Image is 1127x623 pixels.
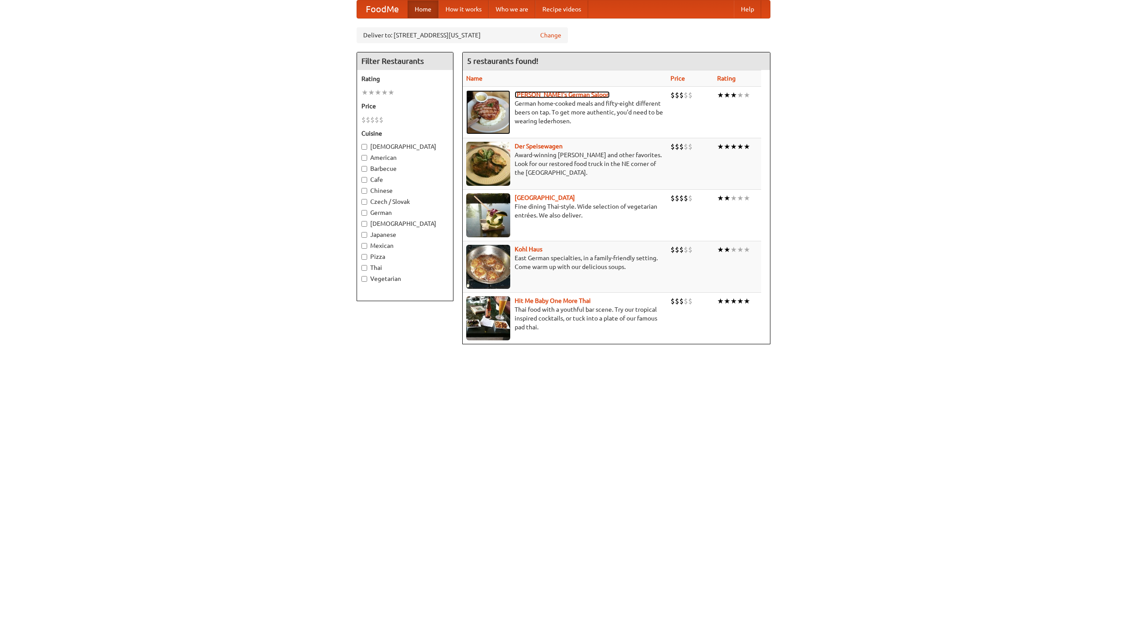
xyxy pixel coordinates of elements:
img: kohlhaus.jpg [466,245,510,289]
li: $ [675,90,679,100]
label: Barbecue [361,164,449,173]
label: Chinese [361,186,449,195]
p: German home-cooked meals and fifty-eight different beers on tap. To get more authentic, you'd nee... [466,99,663,125]
a: Der Speisewagen [515,143,563,150]
li: $ [684,142,688,151]
li: $ [679,245,684,254]
a: Name [466,75,482,82]
li: $ [679,90,684,100]
label: Czech / Slovak [361,197,449,206]
li: $ [675,142,679,151]
label: [DEMOGRAPHIC_DATA] [361,219,449,228]
li: ★ [717,245,724,254]
a: How it works [438,0,489,18]
li: ★ [737,90,744,100]
a: Kohl Haus [515,246,542,253]
input: German [361,210,367,216]
li: ★ [730,90,737,100]
img: speisewagen.jpg [466,142,510,186]
li: ★ [717,193,724,203]
li: $ [670,90,675,100]
li: $ [361,115,366,125]
li: ★ [744,193,750,203]
a: Who we are [489,0,535,18]
a: [PERSON_NAME]'s German Saloon [515,91,610,98]
li: ★ [724,90,730,100]
input: Czech / Slovak [361,199,367,205]
a: Help [734,0,761,18]
input: [DEMOGRAPHIC_DATA] [361,144,367,150]
li: $ [688,296,692,306]
li: ★ [730,296,737,306]
input: American [361,155,367,161]
li: ★ [717,142,724,151]
label: Cafe [361,175,449,184]
div: Deliver to: [STREET_ADDRESS][US_STATE] [357,27,568,43]
li: ★ [724,142,730,151]
li: $ [679,193,684,203]
a: Home [408,0,438,18]
li: $ [684,296,688,306]
li: ★ [737,296,744,306]
li: $ [375,115,379,125]
p: Award-winning [PERSON_NAME] and other favorites. Look for our restored food truck in the NE corne... [466,151,663,177]
li: $ [670,142,675,151]
a: Price [670,75,685,82]
label: American [361,153,449,162]
a: Change [540,31,561,40]
li: $ [379,115,383,125]
li: ★ [361,88,368,97]
li: $ [688,142,692,151]
li: ★ [375,88,381,97]
li: $ [670,245,675,254]
label: Mexican [361,241,449,250]
li: $ [670,193,675,203]
li: $ [688,193,692,203]
img: esthers.jpg [466,90,510,134]
li: ★ [744,245,750,254]
input: Chinese [361,188,367,194]
input: Barbecue [361,166,367,172]
a: Rating [717,75,736,82]
input: Japanese [361,232,367,238]
li: $ [684,245,688,254]
li: ★ [737,142,744,151]
h5: Cuisine [361,129,449,138]
li: ★ [368,88,375,97]
li: ★ [388,88,394,97]
ng-pluralize: 5 restaurants found! [467,57,538,65]
label: [DEMOGRAPHIC_DATA] [361,142,449,151]
h5: Price [361,102,449,111]
li: $ [675,296,679,306]
label: Japanese [361,230,449,239]
li: ★ [717,296,724,306]
li: ★ [724,245,730,254]
label: Vegetarian [361,274,449,283]
input: Cafe [361,177,367,183]
li: $ [366,115,370,125]
p: Fine dining Thai-style. Wide selection of vegetarian entrées. We also deliver. [466,202,663,220]
a: Hit Me Baby One More Thai [515,297,591,304]
li: $ [675,245,679,254]
li: $ [675,193,679,203]
li: $ [688,90,692,100]
a: [GEOGRAPHIC_DATA] [515,194,575,201]
img: babythai.jpg [466,296,510,340]
img: satay.jpg [466,193,510,237]
p: Thai food with a youthful bar scene. Try our tropical inspired cocktails, or tuck into a plate of... [466,305,663,332]
li: $ [688,245,692,254]
li: ★ [381,88,388,97]
li: ★ [730,193,737,203]
li: ★ [744,142,750,151]
li: ★ [744,90,750,100]
label: German [361,208,449,217]
li: $ [684,90,688,100]
a: Recipe videos [535,0,588,18]
li: $ [370,115,375,125]
li: ★ [724,193,730,203]
h5: Rating [361,74,449,83]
